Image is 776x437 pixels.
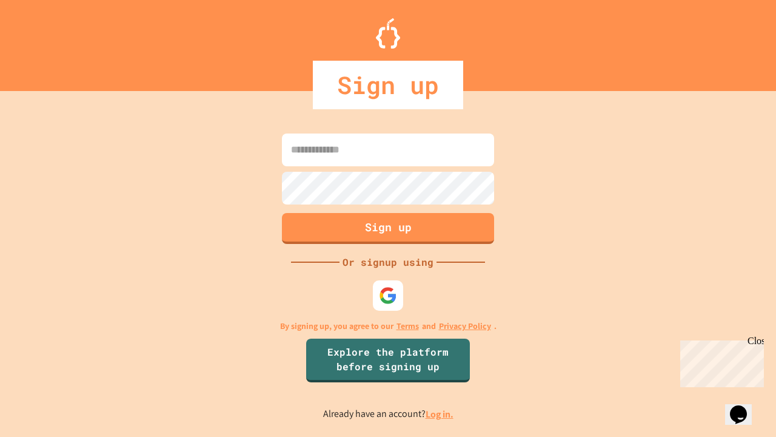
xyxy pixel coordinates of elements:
[5,5,84,77] div: Chat with us now!Close
[725,388,764,425] iframe: chat widget
[282,213,494,244] button: Sign up
[439,320,491,333] a: Privacy Policy
[426,408,453,421] a: Log in.
[379,286,397,305] img: google-icon.svg
[306,339,470,382] a: Explore the platform before signing up
[323,407,453,422] p: Already have an account?
[339,255,436,269] div: Or signup using
[376,18,400,49] img: Logo.svg
[280,320,497,333] p: By signing up, you agree to our and .
[396,320,419,333] a: Terms
[313,61,463,109] div: Sign up
[675,336,764,387] iframe: chat widget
